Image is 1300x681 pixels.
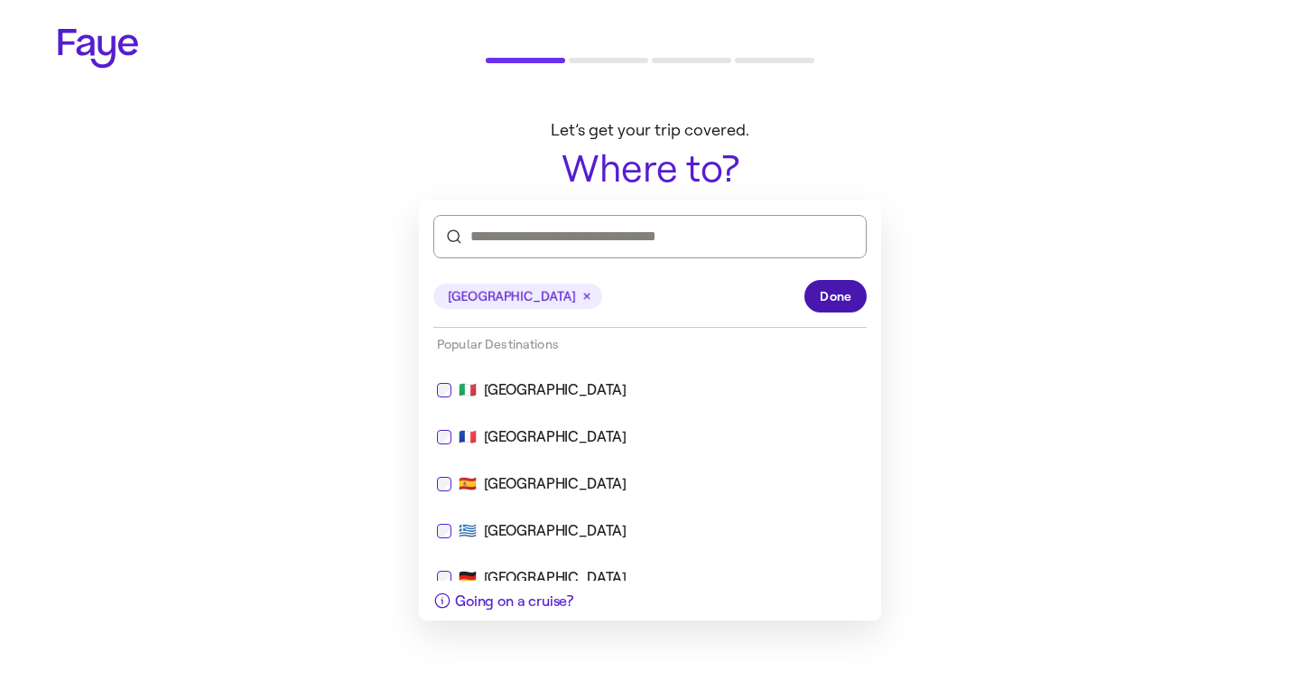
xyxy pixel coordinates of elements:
div: [GEOGRAPHIC_DATA] [484,473,627,495]
div: [GEOGRAPHIC_DATA] [484,379,627,401]
div: 🇫🇷 [437,426,863,448]
div: 🇬🇷 [437,520,863,542]
div: Popular Destinations [419,328,881,361]
div: [GEOGRAPHIC_DATA] [484,426,627,448]
p: Let’s get your trip covered. [422,121,877,141]
span: [GEOGRAPHIC_DATA] [448,287,575,306]
button: Going on a cruise? [419,581,588,620]
button: Done [804,280,867,313]
div: [GEOGRAPHIC_DATA] [484,567,627,589]
div: 🇩🇪 [437,567,863,589]
span: Going on a cruise? [455,592,573,610]
h1: Where to? [422,148,877,190]
span: Done [820,287,851,306]
div: [GEOGRAPHIC_DATA] [484,520,627,542]
div: 🇮🇹 [437,379,863,401]
div: 🇪🇸 [437,473,863,495]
